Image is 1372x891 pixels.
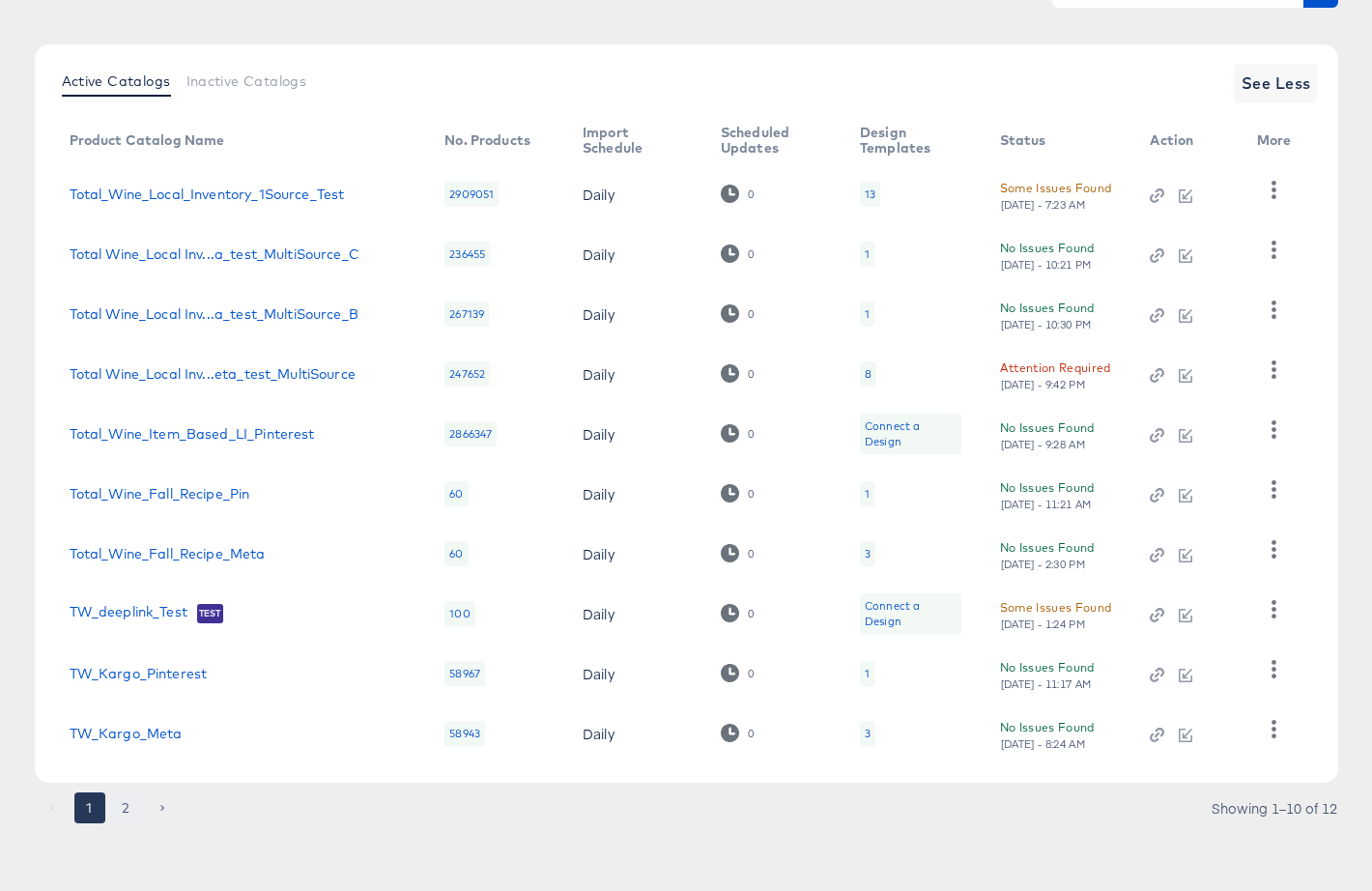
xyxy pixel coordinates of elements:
[860,361,876,387] div: 8
[70,246,359,262] a: Total Wine_Local Inv...a_test_MultiSource_C
[860,414,960,454] div: Connect a Design
[865,546,871,561] div: 3
[186,73,307,89] span: Inactive Catalogs
[70,666,208,681] a: TW_Kargo_Pinterest
[567,644,705,704] td: Daily
[721,604,755,622] div: 0
[721,484,755,503] div: 0
[747,727,755,740] div: 0
[747,667,755,680] div: 0
[721,364,755,383] div: 0
[1000,178,1112,198] div: Some Issues Found
[1000,178,1112,212] button: Some Issues Found[DATE] - 7:23 AM
[860,242,874,267] div: 1
[567,464,705,524] td: Daily
[62,73,171,89] span: Active Catalogs
[865,418,956,449] div: Connect a Design
[1134,118,1241,164] th: Action
[444,132,530,148] div: No. Products
[197,606,223,621] span: Test
[70,187,345,202] a: Total_Wine_Local_Inventory_1Source_Test
[583,125,682,156] div: Import Schedule
[70,306,358,322] a: Total Wine_Local Inv...a_test_MultiSource_B
[70,726,183,741] a: TW_Kargo_Meta
[865,366,872,382] div: 8
[567,584,705,644] td: Daily
[567,344,705,404] td: Daily
[70,604,187,623] a: TW_deeplink_Test
[747,607,755,620] div: 0
[1234,64,1319,102] button: See Less
[860,125,960,156] div: Design Templates
[444,601,474,626] div: 100
[860,721,875,746] div: 3
[1000,198,1087,212] div: [DATE] - 7:23 AM
[444,182,499,207] div: 2909051
[1000,618,1087,631] div: [DATE] - 1:24 PM
[567,164,705,224] td: Daily
[865,666,870,681] div: 1
[721,304,755,323] div: 0
[70,132,225,148] div: Product Catalog Name
[865,486,870,502] div: 1
[747,547,755,560] div: 0
[865,187,875,202] div: 13
[70,546,266,561] a: Total_Wine_Fall_Recipe_Meta
[865,246,870,262] div: 1
[721,185,755,203] div: 0
[865,598,956,629] div: Connect a Design
[70,366,356,382] a: Total Wine_Local Inv...eta_test_MultiSource
[860,541,875,566] div: 3
[721,544,755,562] div: 0
[865,306,870,322] div: 1
[35,792,182,823] nav: pagination navigation
[444,302,489,327] div: 267139
[1000,358,1111,391] button: Attention Required[DATE] - 9:42 PM
[1000,378,1087,391] div: [DATE] - 9:42 PM
[567,404,705,464] td: Daily
[860,661,874,686] div: 1
[860,182,880,207] div: 13
[444,481,468,506] div: 60
[860,302,874,327] div: 1
[567,704,705,763] td: Daily
[567,224,705,284] td: Daily
[1242,118,1315,164] th: More
[865,726,871,741] div: 3
[721,664,755,682] div: 0
[1000,597,1112,618] div: Some Issues Found
[747,307,755,321] div: 0
[747,487,755,501] div: 0
[567,524,705,584] td: Daily
[567,284,705,344] td: Daily
[70,486,250,502] a: Total_Wine_Fall_Recipe_Pin
[721,244,755,263] div: 0
[721,125,821,156] div: Scheduled Updates
[747,427,755,441] div: 0
[860,593,960,634] div: Connect a Design
[444,242,490,267] div: 236455
[860,481,874,506] div: 1
[721,424,755,443] div: 0
[1242,70,1311,97] span: See Less
[444,421,497,446] div: 2866347
[444,361,490,387] div: 247652
[74,792,105,823] button: page 1
[444,661,485,686] div: 58967
[70,426,315,442] a: Total_Wine_Item_Based_LI_Pinterest
[1211,801,1338,815] div: Showing 1–10 of 12
[444,721,485,746] div: 58943
[721,724,755,742] div: 0
[747,247,755,261] div: 0
[747,367,755,381] div: 0
[1000,358,1111,378] div: Attention Required
[1000,597,1112,631] button: Some Issues Found[DATE] - 1:24 PM
[747,187,755,201] div: 0
[111,792,142,823] button: Go to page 2
[444,541,468,566] div: 60
[985,118,1135,164] th: Status
[148,792,179,823] button: Go to next page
